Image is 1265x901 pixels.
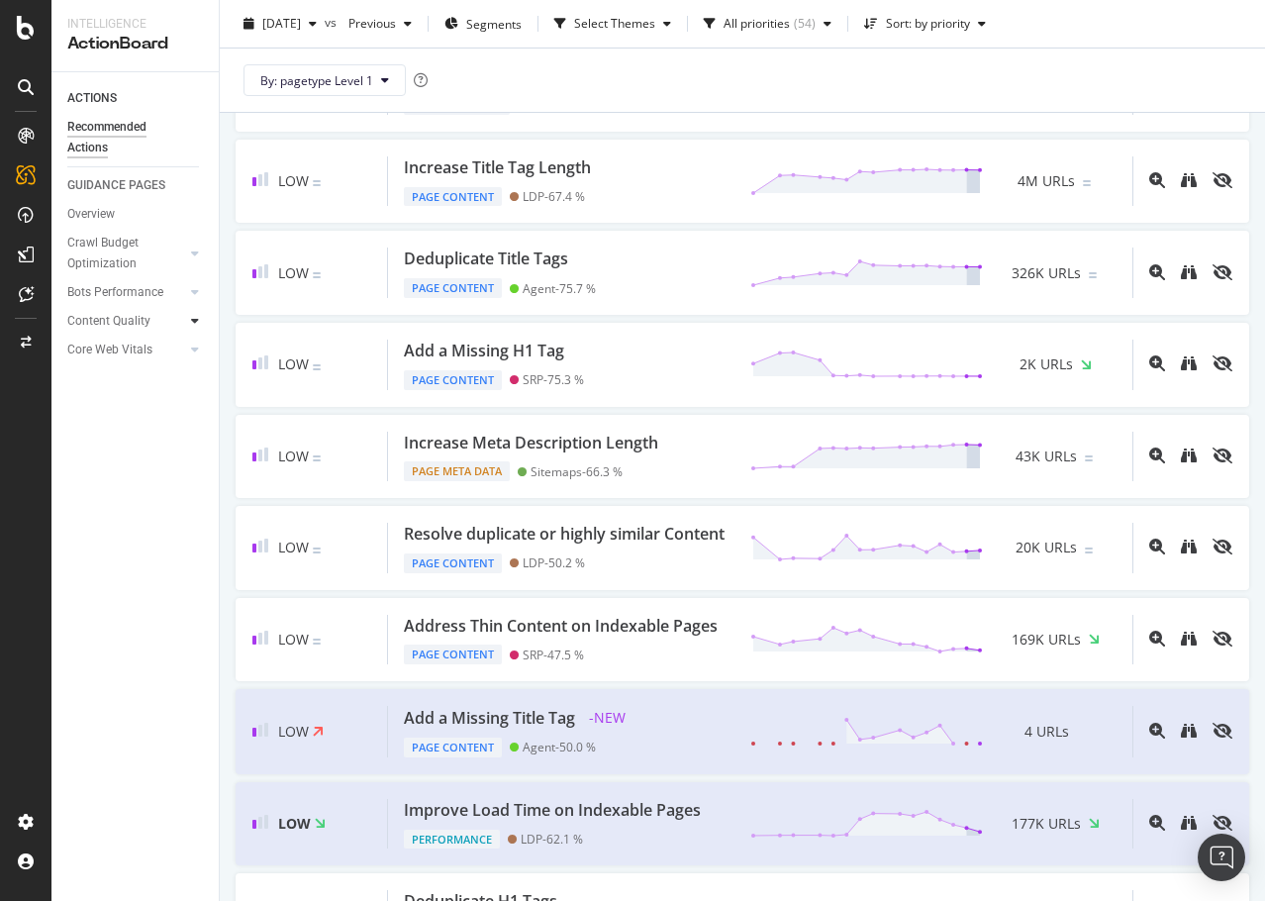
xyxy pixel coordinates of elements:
img: Equal [313,639,321,645]
img: Equal [1083,180,1091,186]
span: By: pagetype Level 1 [260,71,373,88]
div: eye-slash [1213,723,1232,739]
div: binoculars [1181,355,1197,371]
div: Agent - 75.7 % [523,281,596,296]
a: Content Quality [67,311,185,332]
div: ( 54 ) [794,18,816,30]
div: Deduplicate Title Tags [404,248,568,270]
div: Page Content [404,738,502,757]
button: All priorities(54) [696,8,839,40]
button: Select Themes [546,8,679,40]
div: eye-slash [1213,355,1232,371]
div: binoculars [1181,264,1197,280]
div: Address Thin Content on Indexable Pages [404,615,718,638]
a: Crawl Budget Optimization [67,233,185,274]
img: Equal [313,272,321,278]
div: LDP - 67.4 % [523,189,585,204]
span: 326K URLs [1012,263,1081,283]
div: Crawl Budget Optimization [67,233,171,274]
div: Page Content [404,370,502,390]
span: Low [278,171,309,190]
a: binoculars [1181,449,1197,465]
div: magnifying-glass-plus [1149,539,1165,554]
span: Low [278,814,311,833]
span: 20K URLs [1016,538,1077,557]
div: Open Intercom Messenger [1198,834,1245,881]
span: 4M URLs [1018,171,1075,191]
button: Segments [437,8,530,40]
div: Sitemaps - 66.3 % [531,464,623,479]
div: Improve Load Time on Indexable Pages [404,799,701,822]
div: ACTIONS [67,88,117,109]
span: 43K URLs [1016,447,1077,466]
img: Equal [313,364,321,370]
div: Add a Missing Title Tag [404,707,575,730]
span: Low [278,354,309,373]
div: SRP - 75.3 % [523,372,584,387]
div: Recommended Actions [67,117,186,158]
div: Page Content [404,278,502,298]
span: 177K URLs [1012,814,1081,834]
span: Low [278,447,309,465]
div: eye-slash [1213,172,1232,188]
a: binoculars [1181,265,1197,282]
a: Recommended Actions [67,117,205,158]
a: Overview [67,204,205,225]
div: eye-slash [1213,631,1232,647]
img: Equal [1085,455,1093,461]
div: binoculars [1181,815,1197,831]
div: magnifying-glass-plus [1149,815,1165,831]
div: Page Content [404,187,502,207]
div: magnifying-glass-plus [1149,264,1165,280]
div: Page Content [404,553,502,573]
div: Sort: by priority [886,18,970,30]
span: 2K URLs [1020,354,1073,374]
a: Core Web Vitals [67,340,185,360]
div: binoculars [1181,631,1197,647]
div: LDP - 50.2 % [523,555,585,570]
a: binoculars [1181,816,1197,833]
a: binoculars [1181,540,1197,556]
div: eye-slash [1213,264,1232,280]
div: GUIDANCE PAGES [67,175,165,196]
img: Equal [1089,272,1097,278]
span: - NEW [583,706,632,730]
span: 2025 Oct. 5th [262,15,301,32]
div: magnifying-glass-plus [1149,723,1165,739]
a: binoculars [1181,356,1197,373]
a: binoculars [1181,632,1197,649]
div: eye-slash [1213,815,1232,831]
span: vs [325,13,341,30]
div: magnifying-glass-plus [1149,448,1165,463]
button: By: pagetype Level 1 [243,64,406,96]
span: Low [278,263,309,282]
div: Increase Title Tag Length [404,156,591,179]
a: binoculars [1181,173,1197,190]
a: GUIDANCE PAGES [67,175,205,196]
span: Low [278,538,309,556]
div: Add a Missing H1 Tag [404,340,564,362]
div: Page Meta Data [404,461,510,481]
div: Overview [67,204,115,225]
span: Low [278,722,309,741]
a: ACTIONS [67,88,205,109]
div: magnifying-glass-plus [1149,355,1165,371]
div: Content Quality [67,311,150,332]
button: Sort: by priority [856,8,994,40]
div: Resolve duplicate or highly similar Content [404,523,725,546]
div: eye-slash [1213,539,1232,554]
span: Low [278,630,309,649]
div: Page Content [404,645,502,664]
div: binoculars [1181,448,1197,463]
div: binoculars [1181,539,1197,554]
span: 169K URLs [1012,630,1081,650]
img: Equal [313,180,321,186]
img: Equal [313,548,321,553]
div: All priorities [724,18,790,30]
div: Performance [404,830,500,850]
div: SRP - 47.5 % [523,648,584,662]
span: Previous [341,15,396,32]
div: Increase Meta Description Length [404,432,658,454]
span: 4 URLs [1024,722,1069,742]
button: [DATE] [236,8,325,40]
